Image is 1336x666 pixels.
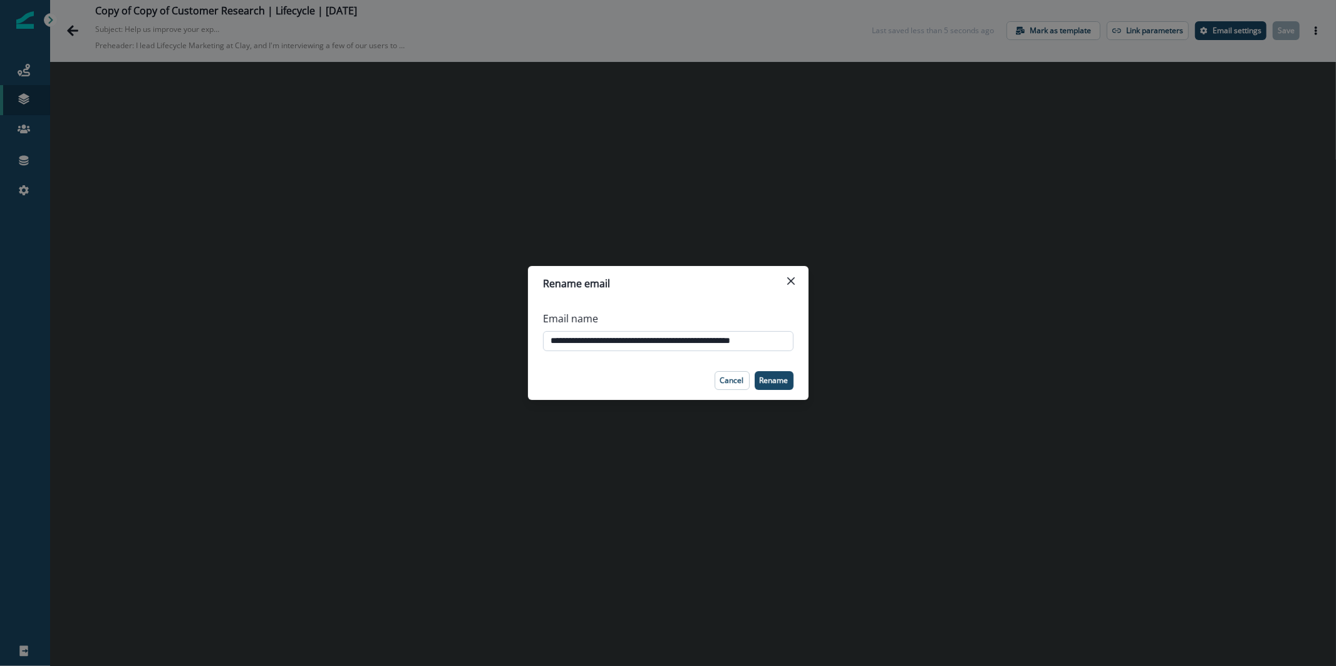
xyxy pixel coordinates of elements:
button: Close [781,271,801,291]
button: Rename [755,371,794,390]
p: Cancel [720,376,744,385]
p: Email name [543,311,598,326]
p: Rename email [543,276,610,291]
button: Cancel [715,371,750,390]
p: Rename [760,376,789,385]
